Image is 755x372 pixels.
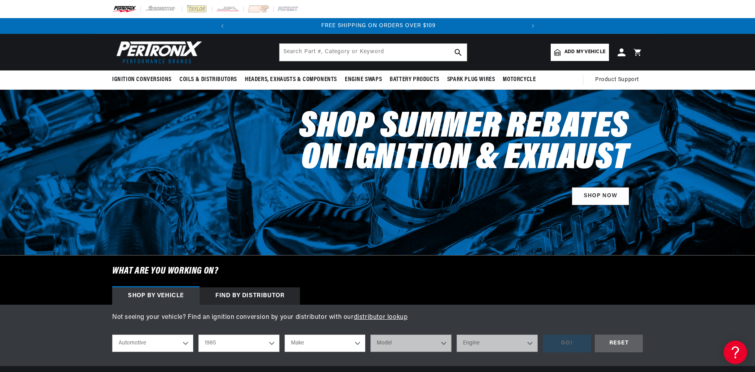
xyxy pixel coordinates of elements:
slideshow-component: Translation missing: en.sections.announcements.announcement_bar [93,18,662,34]
a: distributor lookup [354,314,408,320]
summary: Spark Plug Wires [443,70,499,89]
a: Add my vehicle [551,44,609,61]
summary: Product Support [595,70,643,89]
summary: Motorcycle [499,70,540,89]
div: Shop by vehicle [112,287,200,305]
span: Coils & Distributors [179,76,237,84]
input: Search Part #, Category or Keyword [279,44,467,61]
h6: What are you working on? [93,255,662,287]
div: RESET [595,335,643,352]
select: Make [285,335,366,352]
div: 2 of 2 [231,22,526,30]
span: Ignition Conversions [112,76,172,84]
h2: Shop Summer Rebates on Ignition & Exhaust [299,112,629,175]
div: Find by Distributor [200,287,300,305]
button: Translation missing: en.sections.announcements.previous_announcement [215,18,230,34]
button: search button [450,44,467,61]
div: Announcement [231,22,526,30]
span: Motorcycle [503,76,536,84]
select: Engine [457,335,538,352]
summary: Battery Products [386,70,443,89]
span: Product Support [595,76,639,84]
a: SHOP NOW [572,187,629,205]
span: Add my vehicle [564,48,605,56]
summary: Headers, Exhausts & Components [241,70,341,89]
button: Translation missing: en.sections.announcements.next_announcement [525,18,541,34]
span: Battery Products [390,76,439,84]
span: Engine Swaps [345,76,382,84]
summary: Engine Swaps [341,70,386,89]
select: Year [198,335,279,352]
span: Spark Plug Wires [447,76,495,84]
summary: Ignition Conversions [112,70,176,89]
img: Pertronix [112,39,203,66]
p: Not seeing your vehicle? Find an ignition conversion by your distributor with our [112,313,643,323]
summary: Coils & Distributors [176,70,241,89]
span: FREE SHIPPING ON ORDERS OVER $109 [321,23,436,29]
select: Model [370,335,452,352]
select: Ride Type [112,335,193,352]
span: Headers, Exhausts & Components [245,76,337,84]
